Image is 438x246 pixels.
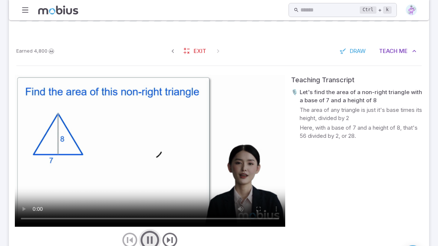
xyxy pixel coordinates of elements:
span: Me [399,47,408,55]
button: TeachMe [374,44,422,58]
span: Teach [379,47,398,55]
span: 4,800 [34,47,47,55]
kbd: k [383,6,392,14]
p: Here, with a base of 7 and a height of 8, that's 56 divided by 2, or 28. [300,124,423,140]
span: Exit [194,47,206,55]
a: Exit [180,44,211,58]
span: Earned [16,47,33,55]
img: diamond.svg [406,4,417,16]
p: Let's find the area of a non-right triangle with a base of 7 and a height of 8 [300,88,423,104]
p: Earn Mobius dollars to buy game boosters [16,47,55,55]
button: Draw [336,44,371,58]
div: Teaching Transcript [291,75,423,85]
p: The area of any triangle is just it's base times its height, divided by 2 [300,106,423,122]
p: 🎙️ [291,88,298,104]
span: On Latest Question [211,44,225,58]
kbd: Ctrl [360,6,376,14]
span: Previous Question [166,44,180,58]
span: Draw [350,47,366,55]
div: + [360,6,392,14]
